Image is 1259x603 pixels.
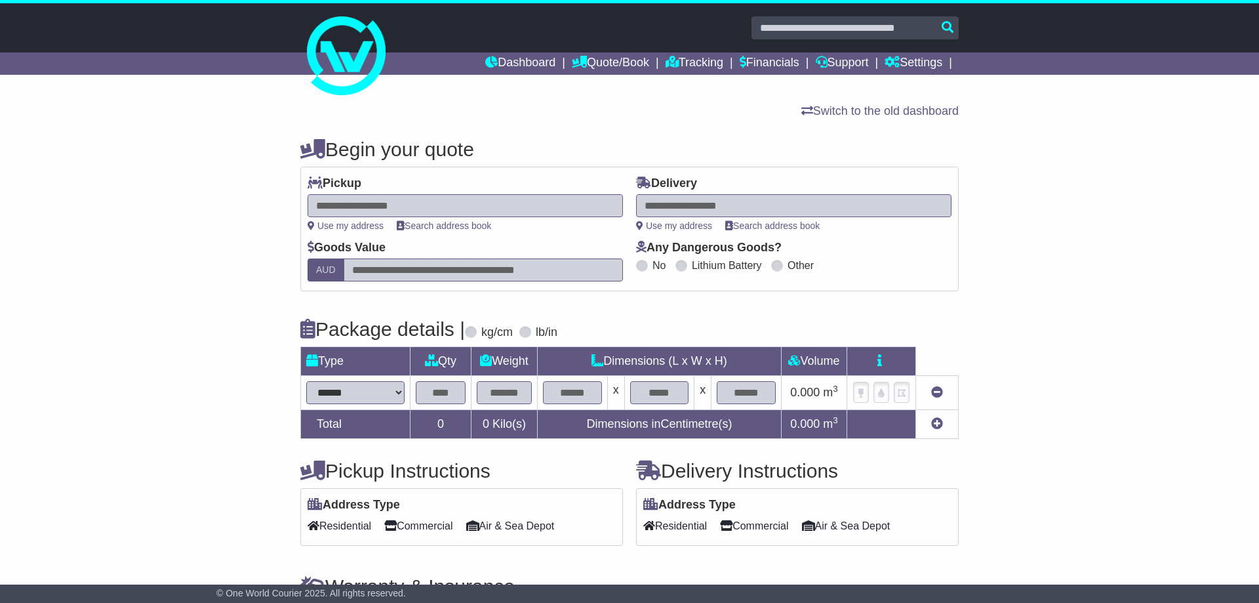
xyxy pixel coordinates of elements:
a: Use my address [308,220,384,231]
label: kg/cm [481,325,513,340]
td: Dimensions (L x W x H) [537,347,781,376]
h4: Package details | [300,318,465,340]
label: Goods Value [308,241,386,255]
span: Commercial [384,516,452,536]
label: Address Type [308,498,400,512]
span: m [823,417,838,430]
span: Residential [308,516,371,536]
td: Dimensions in Centimetre(s) [537,410,781,439]
span: © One World Courier 2025. All rights reserved. [216,588,406,598]
span: 0.000 [790,417,820,430]
td: x [694,376,711,410]
label: AUD [308,259,344,281]
td: x [607,376,624,410]
td: Weight [471,347,538,376]
a: Use my address [636,220,712,231]
a: Quote/Book [572,52,649,75]
a: Search address book [397,220,491,231]
span: Air & Sea Depot [466,516,555,536]
h4: Pickup Instructions [300,460,623,482]
label: Address Type [643,498,736,512]
h4: Begin your quote [300,138,959,160]
label: Delivery [636,177,697,191]
span: m [823,386,838,399]
a: Search address book [725,220,820,231]
span: Commercial [720,516,788,536]
a: Switch to the old dashboard [801,104,959,117]
a: Dashboard [485,52,555,75]
span: 0 [483,417,489,430]
a: Tracking [666,52,723,75]
a: Settings [885,52,942,75]
td: Qty [410,347,471,376]
td: Total [301,410,410,439]
h4: Delivery Instructions [636,460,959,482]
td: Volume [781,347,847,376]
label: lb/in [536,325,557,340]
h4: Warranty & Insurance [300,575,959,597]
a: Financials [740,52,799,75]
span: Air & Sea Depot [802,516,890,536]
label: Other [788,259,814,272]
a: Remove this item [931,386,943,399]
label: Any Dangerous Goods? [636,241,782,255]
sup: 3 [833,415,838,425]
label: Lithium Battery [692,259,762,272]
a: Support [816,52,869,75]
span: Residential [643,516,707,536]
td: 0 [410,410,471,439]
sup: 3 [833,384,838,394]
span: 0.000 [790,386,820,399]
td: Type [301,347,410,376]
label: No [652,259,666,272]
a: Add new item [931,417,943,430]
label: Pickup [308,177,361,191]
td: Kilo(s) [471,410,538,439]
